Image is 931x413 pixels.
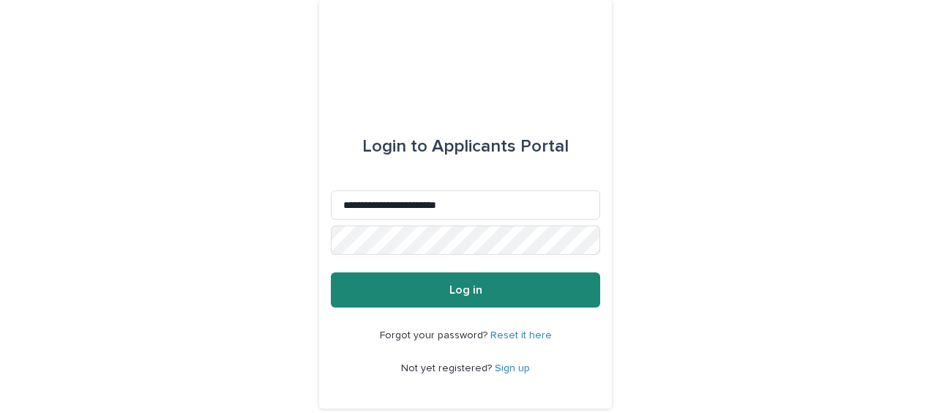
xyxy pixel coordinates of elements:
[344,35,586,79] img: 1xcjEmqDTcmQhduivVBy
[495,363,530,373] a: Sign up
[490,330,552,341] a: Reset it here
[380,330,490,341] span: Forgot your password?
[362,126,569,167] div: Applicants Portal
[362,138,427,155] span: Login to
[401,363,495,373] span: Not yet registered?
[331,272,600,308] button: Log in
[449,284,482,296] span: Log in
